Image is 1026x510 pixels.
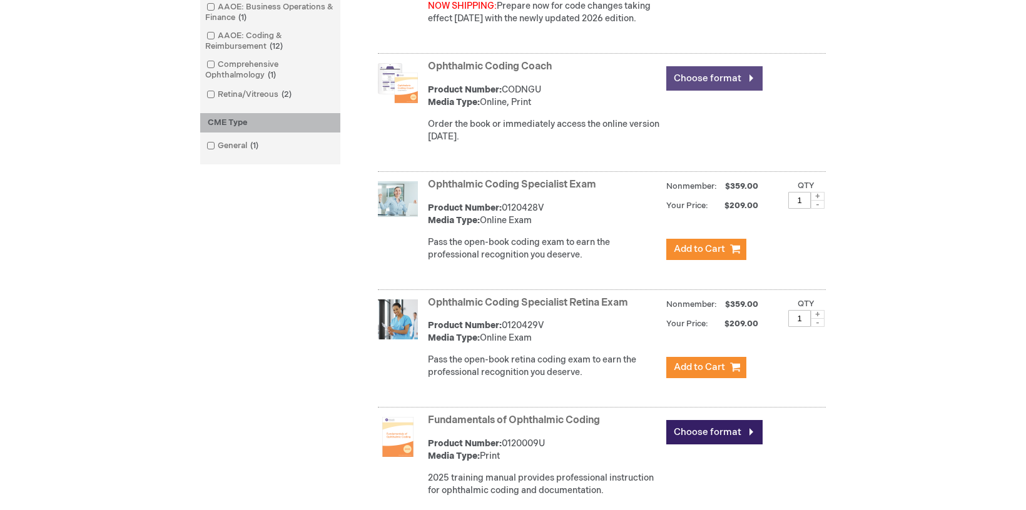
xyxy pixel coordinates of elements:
[200,113,340,132] div: CME Type
[428,472,660,497] p: 2025 training manual provides professional instruction for ophthalmic coding and documentation.
[710,201,760,211] span: $209.00
[723,299,760,309] span: $359.00
[788,192,811,209] input: Qty
[203,89,297,101] a: Retina/Vitreous2
[428,1,497,11] font: NOW SHIPPING:
[278,89,295,99] span: 2
[203,30,337,52] a: AAOE: Coding & Reimbursement12
[428,61,552,72] a: Ophthalmic Coding Coach
[674,243,725,255] span: Add to Cart
[265,70,279,80] span: 1
[247,141,262,151] span: 1
[666,357,746,378] button: Add to Cart
[798,299,815,309] label: Qty
[428,451,480,461] strong: Media Type:
[428,97,480,107] strong: Media Type:
[666,319,708,329] strong: Your Price:
[235,12,250,22] span: 1
[267,41,286,51] span: 12
[378,63,418,103] img: Ophthalmic Coding Coach
[428,319,660,344] div: 0120429V Online Exam
[428,118,660,143] div: Order the book or immediately access the online version [DATE].
[428,437,660,462] div: 0120009U Print
[428,84,502,95] strong: Product Number:
[666,239,746,260] button: Add to Cart
[428,202,660,227] div: 0120428V Online Exam
[428,215,480,226] strong: Media Type:
[666,66,763,91] a: Choose format
[203,59,337,81] a: Comprehensive Ophthalmology1
[378,417,418,457] img: Fundamentals of Ophthalmic Coding
[710,319,760,329] span: $209.00
[203,140,263,152] a: General1
[723,181,760,191] span: $359.00
[428,320,502,331] strong: Product Number:
[666,420,763,444] a: Choose format
[428,332,480,343] strong: Media Type:
[788,310,811,327] input: Qty
[378,299,418,339] img: Ophthalmic Coding Specialist Retina Exam
[203,1,337,24] a: AAOE: Business Operations & Finance1
[666,201,708,211] strong: Your Price:
[428,297,628,309] a: Ophthalmic Coding Specialist Retina Exam
[674,361,725,373] span: Add to Cart
[428,414,600,426] a: Fundamentals of Ophthalmic Coding
[798,181,815,191] label: Qty
[428,438,502,449] strong: Product Number:
[428,179,596,191] a: Ophthalmic Coding Specialist Exam
[666,297,717,312] strong: Nonmember:
[666,179,717,194] strong: Nonmember:
[428,202,502,213] strong: Product Number:
[378,181,418,221] img: Ophthalmic Coding Specialist Exam
[428,236,660,261] p: Pass the open-book coding exam to earn the professional recognition you deserve.
[428,354,660,379] p: Pass the open-book retina coding exam to earn the professional recognition you deserve.
[428,84,660,109] div: CODNGU Online, Print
